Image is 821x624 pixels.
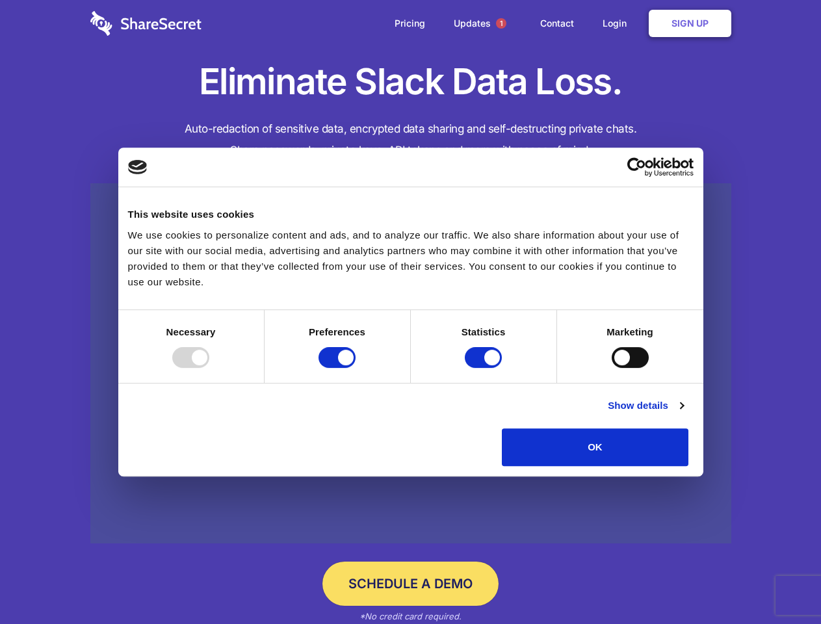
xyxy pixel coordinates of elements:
strong: Preferences [309,326,365,337]
a: Schedule a Demo [322,562,499,606]
button: OK [502,428,688,466]
a: Sign Up [649,10,731,37]
img: logo-wordmark-white-trans-d4663122ce5f474addd5e946df7df03e33cb6a1c49d2221995e7729f52c070b2.svg [90,11,202,36]
em: *No credit card required. [359,611,462,621]
div: We use cookies to personalize content and ads, and to analyze our traffic. We also share informat... [128,227,694,290]
strong: Marketing [606,326,653,337]
span: 1 [496,18,506,29]
h4: Auto-redaction of sensitive data, encrypted data sharing and self-destructing private chats. Shar... [90,118,731,161]
a: Usercentrics Cookiebot - opens in a new window [580,157,694,177]
a: Wistia video thumbnail [90,183,731,544]
a: Show details [608,398,683,413]
img: logo [128,160,148,174]
h1: Eliminate Slack Data Loss. [90,58,731,105]
strong: Statistics [462,326,506,337]
a: Pricing [382,3,438,44]
a: Login [590,3,646,44]
div: This website uses cookies [128,207,694,222]
a: Contact [527,3,587,44]
strong: Necessary [166,326,216,337]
